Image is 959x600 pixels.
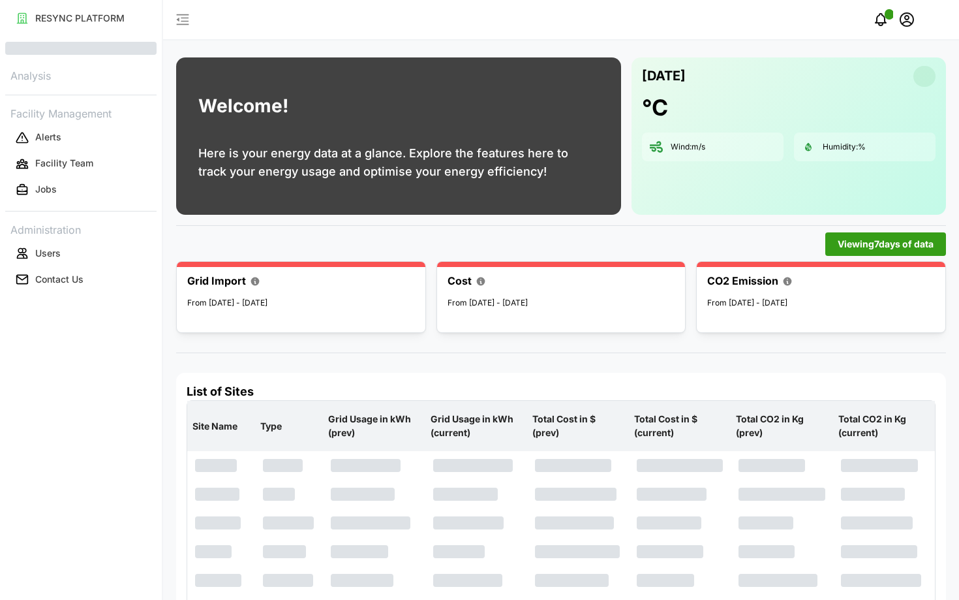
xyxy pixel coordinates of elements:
p: Total CO2 in Kg (prev) [733,402,830,450]
p: From [DATE] - [DATE] [707,297,935,309]
a: RESYNC PLATFORM [5,5,157,31]
p: RESYNC PLATFORM [35,12,125,25]
h1: °C [642,93,668,122]
button: Users [5,242,157,265]
a: Users [5,240,157,266]
p: Wind: m/s [671,142,705,153]
span: Viewing 7 days of data [838,233,934,255]
p: Humidity: % [823,142,866,153]
p: Alerts [35,131,61,144]
p: Administration [5,219,157,238]
p: Grid Import [187,273,246,289]
p: From [DATE] - [DATE] [187,297,415,309]
p: Type [258,409,320,443]
p: Here is your energy data at a glance. Explore the features here to track your energy usage and op... [198,144,599,181]
p: Facility Management [5,103,157,122]
p: Jobs [35,183,57,196]
h1: Welcome! [198,92,288,120]
p: Total Cost in $ (prev) [530,402,626,450]
button: Alerts [5,126,157,150]
p: CO2 Emission [707,273,778,289]
button: Contact Us [5,268,157,291]
a: Alerts [5,125,157,151]
p: Site Name [190,409,252,443]
p: Analysis [5,65,157,84]
p: Contact Us [35,273,84,286]
p: Total CO2 in Kg (current) [836,402,932,450]
p: Grid Usage in kWh (prev) [326,402,422,450]
a: Contact Us [5,266,157,292]
p: [DATE] [642,65,686,87]
p: Grid Usage in kWh (current) [428,402,525,450]
button: Viewing7days of data [825,232,946,256]
p: Users [35,247,61,260]
button: schedule [894,7,920,33]
a: Jobs [5,177,157,203]
button: notifications [868,7,894,33]
p: From [DATE] - [DATE] [448,297,675,309]
h4: List of Sites [187,383,936,400]
p: Total Cost in $ (current) [632,402,728,450]
button: Facility Team [5,152,157,176]
p: Cost [448,273,472,289]
a: Facility Team [5,151,157,177]
button: RESYNC PLATFORM [5,7,157,30]
p: Facility Team [35,157,93,170]
button: Jobs [5,178,157,202]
